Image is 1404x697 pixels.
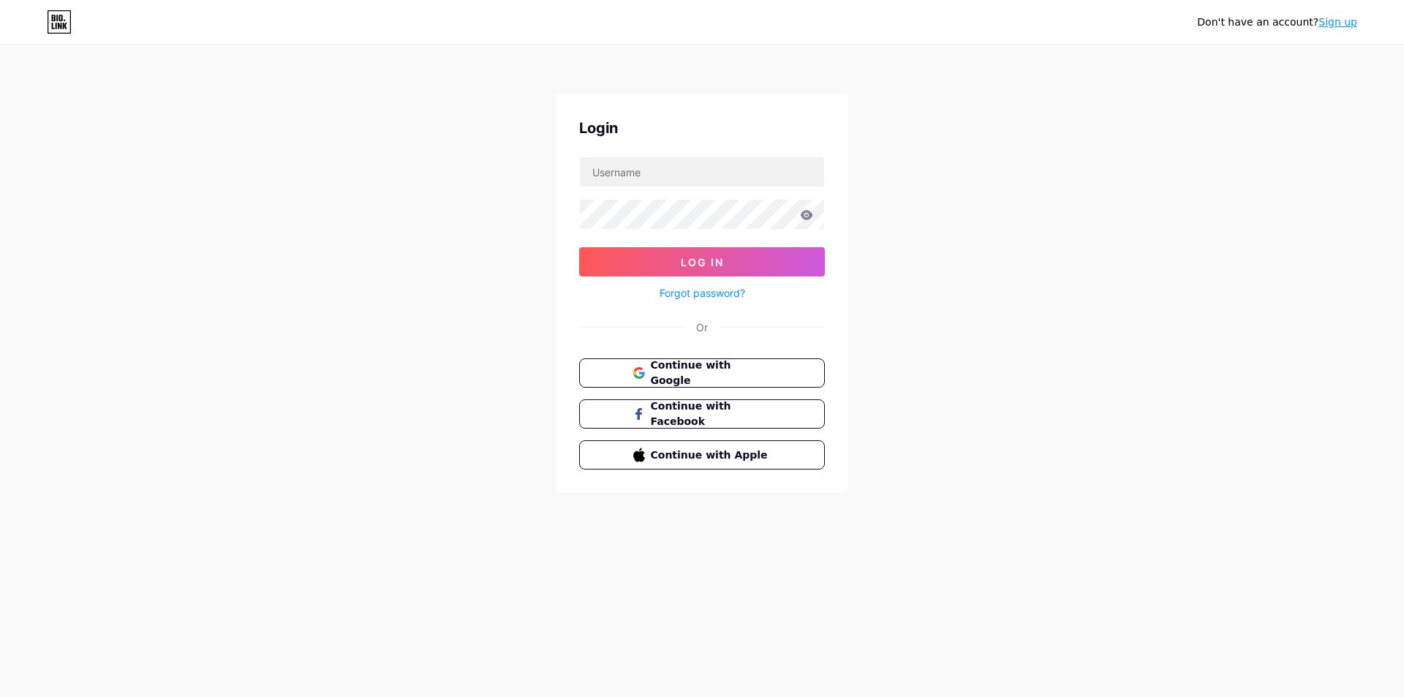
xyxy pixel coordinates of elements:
[579,399,825,429] button: Continue with Facebook
[579,247,825,276] button: Log In
[651,399,771,429] span: Continue with Facebook
[579,440,825,470] button: Continue with Apple
[580,157,824,187] input: Username
[1318,16,1357,28] a: Sign up
[651,448,771,463] span: Continue with Apple
[579,358,825,388] button: Continue with Google
[681,256,724,268] span: Log In
[651,358,771,388] span: Continue with Google
[660,285,745,301] a: Forgot password?
[696,320,708,335] div: Or
[579,117,825,139] div: Login
[1197,15,1357,30] div: Don't have an account?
